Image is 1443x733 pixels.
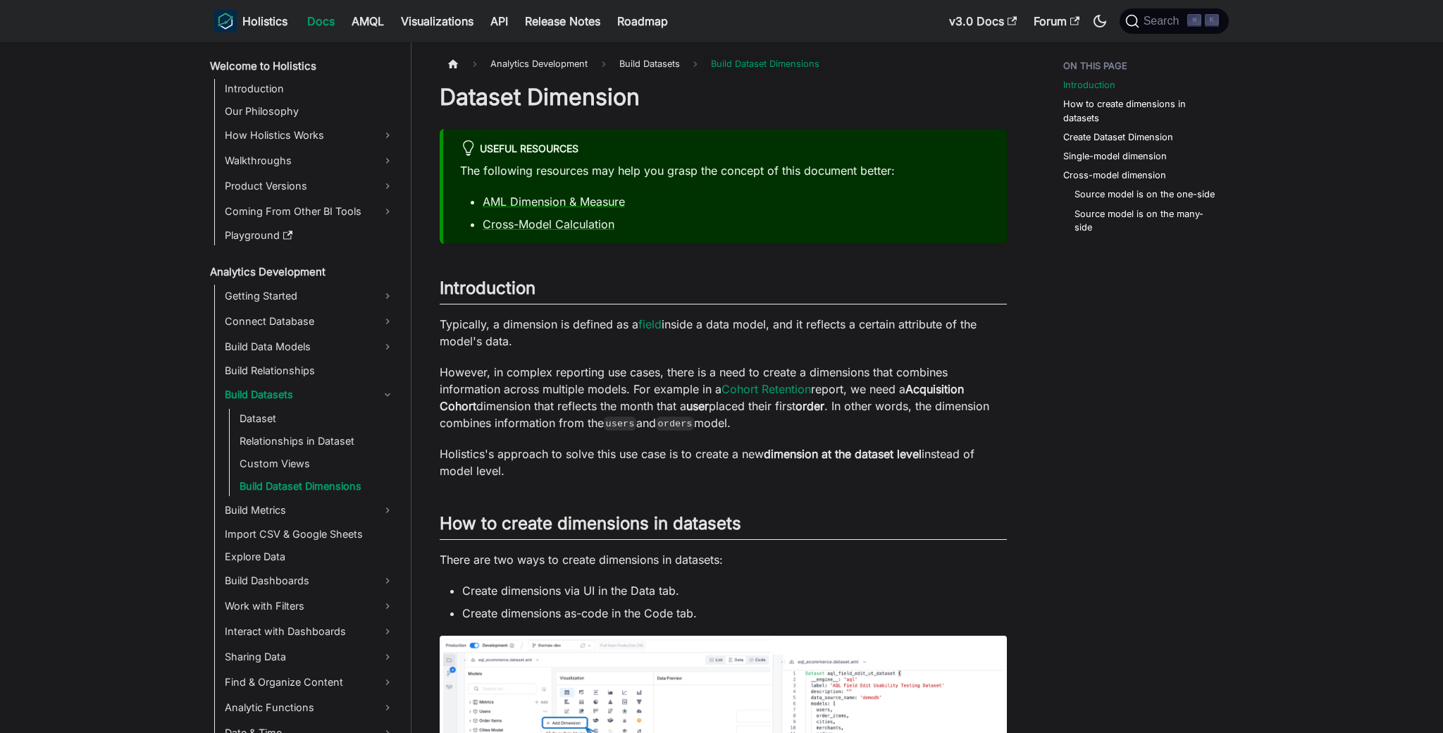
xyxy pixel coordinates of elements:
span: Build Dataset Dimensions [704,54,826,74]
a: Product Versions [221,175,399,197]
a: Visualizations [392,10,482,32]
h2: How to create dimensions in datasets [440,513,1007,540]
a: Work with Filters [221,595,399,617]
a: Docs [299,10,343,32]
p: However, in complex reporting use cases, there is a need to create a dimensions that combines inf... [440,364,1007,431]
a: Welcome to Holistics [206,56,399,76]
a: Cross-model dimension [1063,168,1166,182]
a: Forum [1025,10,1088,32]
a: AML Dimension & Measure [483,195,625,209]
a: How to create dimensions in datasets [1063,97,1220,124]
a: Introduction [1063,78,1115,92]
a: Interact with Dashboards [221,620,399,643]
p: Holistics's approach to solve this use case is to create a new instead of model level. [440,445,1007,479]
a: Single-model dimension [1063,149,1167,163]
a: Coming From Other BI Tools [221,200,399,223]
li: Create dimensions as-code in the Code tab. [462,605,1007,622]
a: Source model is on the one-side [1074,187,1215,201]
li: Create dimensions via UI in the Data tab. [462,582,1007,599]
nav: Docs sidebar [200,42,411,733]
code: orders [656,417,694,431]
a: Dataset [235,409,399,429]
span: Analytics Development [483,54,595,74]
a: Introduction [221,79,399,99]
a: Sharing Data [221,646,399,668]
b: Holistics [242,13,287,30]
button: Switch between dark and light mode (currently dark mode) [1089,10,1111,32]
a: Release Notes [516,10,609,32]
a: Walkthroughs [221,149,399,172]
span: Build Datasets [612,54,687,74]
a: Roadmap [609,10,676,32]
a: Build Datasets [221,383,399,406]
nav: Breadcrumbs [440,54,1007,74]
p: Typically, a dimension is defined as a inside a data model, and it reflects a certain attribute o... [440,316,1007,350]
a: How Holistics Works [221,124,399,147]
kbd: K [1205,14,1219,27]
a: Analytic Functions [221,696,399,719]
a: Find & Organize Content [221,671,399,694]
a: v3.0 Docs [941,10,1025,32]
a: API [482,10,516,32]
a: Playground [221,226,399,245]
a: Getting Started [221,285,399,307]
a: AMQL [343,10,392,32]
a: Import CSV & Google Sheets [221,524,399,544]
img: Holistics [214,10,237,32]
a: Build Relationships [221,361,399,381]
button: Search (Command+K) [1120,8,1229,34]
a: Analytics Development [206,262,399,282]
a: Home page [440,54,466,74]
a: Connect Database [221,310,399,333]
a: Source model is on the many-side [1074,207,1215,234]
span: Search [1139,15,1188,27]
div: Useful resources [460,140,990,159]
strong: user [686,399,709,413]
a: Cohort Retention [721,382,811,396]
strong: dimension at the dataset level [764,447,922,461]
strong: order [795,399,824,413]
h1: Dataset Dimension [440,83,1007,111]
a: Explore Data [221,547,399,567]
kbd: ⌘ [1187,14,1201,27]
a: Cross-Model Calculation [483,217,614,231]
a: Our Philosophy [221,101,399,121]
a: Build Metrics [221,499,399,522]
a: field [638,317,662,331]
code: users [604,417,636,431]
a: Build Dataset Dimensions [235,476,399,496]
a: Relationships in Dataset [235,431,399,451]
p: The following resources may help you grasp the concept of this document better: [460,162,990,179]
h2: Introduction [440,278,1007,304]
a: Custom Views [235,454,399,474]
a: Create Dataset Dimension [1063,130,1173,144]
a: Build Data Models [221,335,399,358]
p: There are two ways to create dimensions in datasets: [440,551,1007,568]
a: HolisticsHolistics [214,10,287,32]
a: Build Dashboards [221,569,399,592]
